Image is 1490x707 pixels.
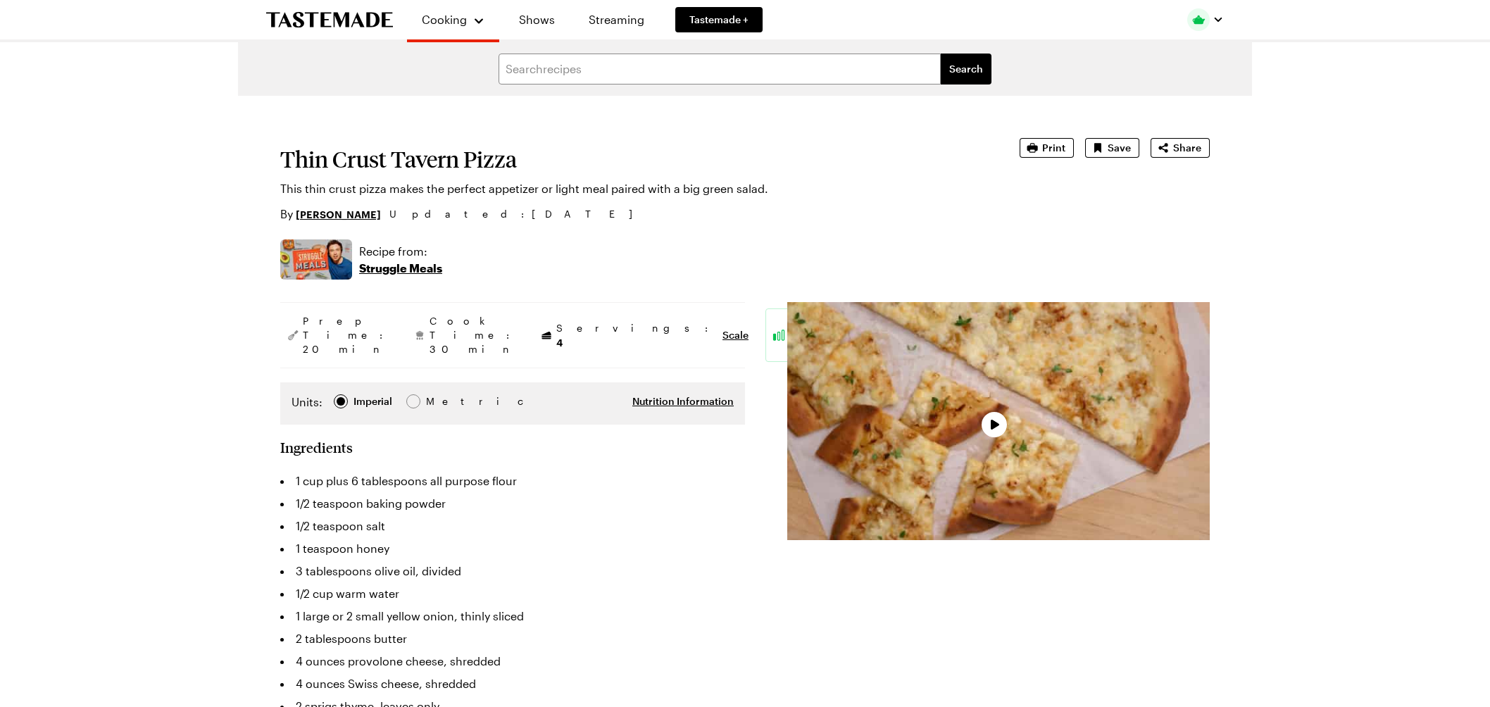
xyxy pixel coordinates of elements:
span: Imperial [353,394,394,409]
button: Scale [722,328,749,342]
li: 2 tablespoons butter [280,627,745,650]
li: 1 cup plus 6 tablespoons all purpose flour [280,470,745,492]
p: Struggle Meals [359,260,442,277]
li: 1 teaspoon honey [280,537,745,560]
video-js: Video Player [787,302,1210,540]
li: 1/2 teaspoon baking powder [280,492,745,515]
span: Servings: [556,321,715,350]
li: 1/2 teaspoon salt [280,515,745,537]
span: Cooking [422,13,467,26]
span: Print [1042,141,1065,155]
p: This thin crust pizza makes the perfect appetizer or light meal paired with a big green salad. [280,180,980,197]
a: Recipe from:Struggle Meals [359,243,442,277]
button: Nutrition Information [632,394,734,408]
button: filters [941,54,991,85]
div: Metric [426,394,456,409]
li: 4 ounces provolone cheese, shredded [280,650,745,672]
span: Updated : [DATE] [389,206,646,222]
img: Profile picture [1187,8,1210,31]
img: Show where recipe is used [280,239,352,280]
h2: Ingredients [280,439,353,456]
span: Metric [426,394,457,409]
h1: Thin Crust Tavern Pizza [280,146,980,172]
p: By [280,206,381,223]
button: Profile picture [1187,8,1224,31]
button: Cooking [421,6,485,34]
span: Search [949,62,983,76]
li: 1/2 cup warm water [280,582,745,605]
button: Print [1020,138,1074,158]
p: Recipe from: [359,243,442,260]
button: Save recipe [1085,138,1139,158]
span: 4 [556,335,563,349]
span: Prep Time: 20 min [303,314,390,356]
span: Save [1108,141,1131,155]
span: Cook Time: 30 min [430,314,517,356]
li: 4 ounces Swiss cheese, shredded [280,672,745,695]
div: Imperial [353,394,392,409]
span: Tastemade + [689,13,749,27]
li: 1 large or 2 small yellow onion, thinly sliced [280,605,745,627]
button: Share [1151,138,1210,158]
div: Imperial Metric [292,394,456,413]
label: Units: [292,394,323,411]
a: [PERSON_NAME] [296,206,381,222]
span: Share [1173,141,1201,155]
a: Tastemade + [675,7,763,32]
button: Play Video [982,412,1007,437]
a: To Tastemade Home Page [266,12,393,28]
li: 3 tablespoons olive oil, divided [280,560,745,582]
